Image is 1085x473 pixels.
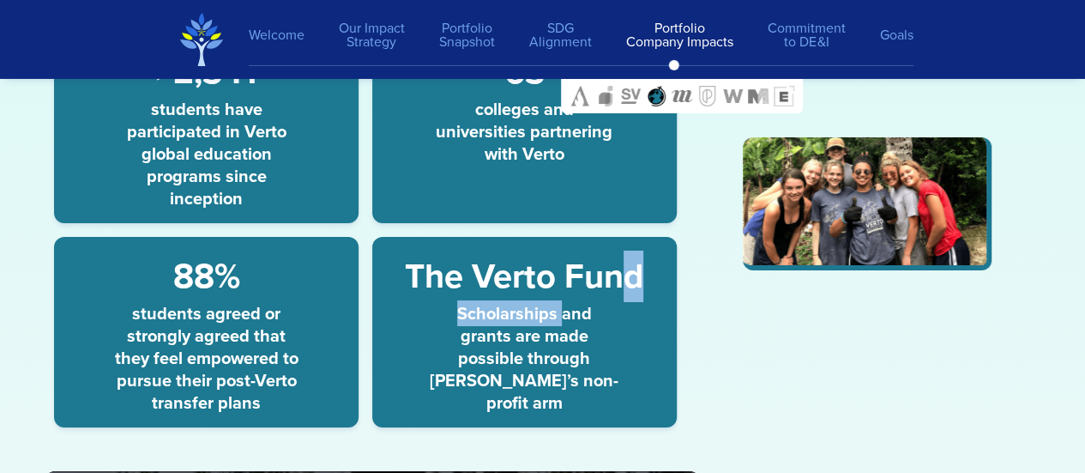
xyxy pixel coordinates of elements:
span: Scholarships and grants are made possible through [PERSON_NAME]’s non-profit arm [430,302,618,414]
span: colleges and universities partnering with Verto [430,98,618,165]
a: Welcome [249,20,322,51]
a: PortfolioSnapshot [422,13,512,58]
span: students have participated in Verto global education programs since inception [112,98,301,209]
a: Commitmentto DE&I [750,13,863,58]
a: Goals [863,20,913,51]
span: The Verto Fund [405,251,643,302]
span: students agreed or strongly agreed that they feel empowered to pursue their post-Verto transfer p... [112,302,301,414]
a: SDGAlignment [512,13,609,58]
a: PortfolioCompany Impacts [609,13,750,58]
a: Our ImpactStrategy [322,13,422,58]
span: 88% [173,251,240,302]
